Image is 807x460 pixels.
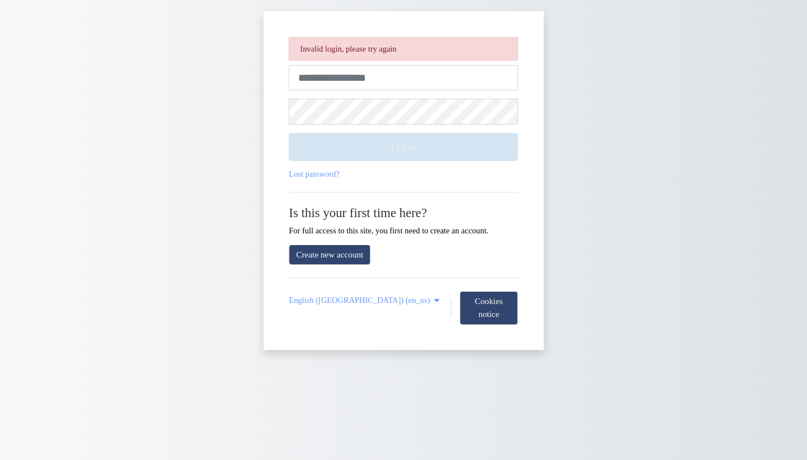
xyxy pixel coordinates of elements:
[289,245,371,265] a: Create new account
[289,205,518,236] div: For full access to this site, you first need to create an account.
[289,169,340,178] a: Lost password?
[460,291,518,325] button: Cookies notice
[289,37,518,61] div: Invalid login, please try again
[289,296,442,305] a: English (United States) ‎(en_us)‎
[289,205,518,220] h2: Is this your first time here?
[289,133,518,161] button: Log in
